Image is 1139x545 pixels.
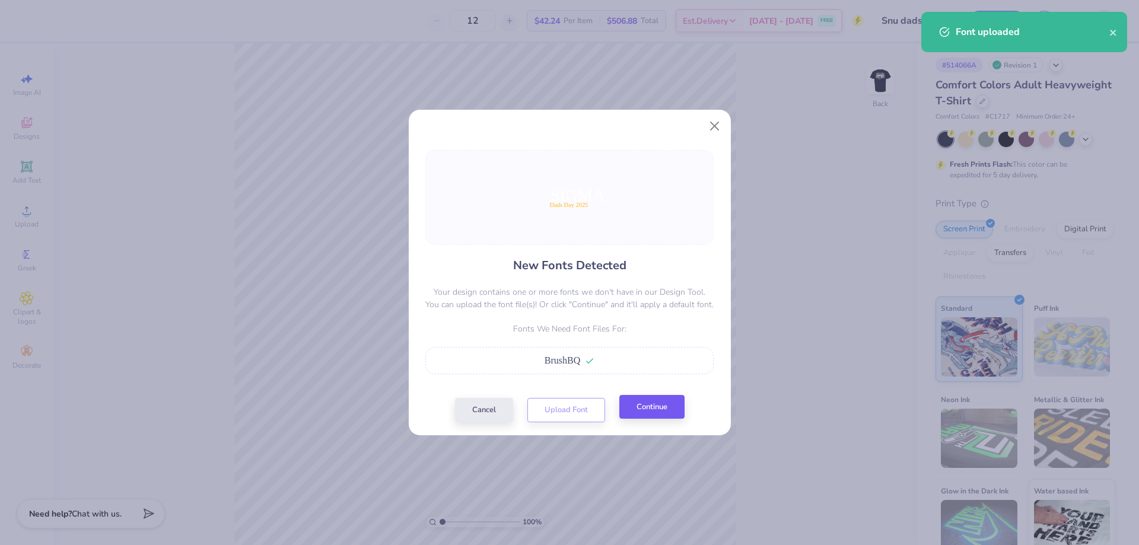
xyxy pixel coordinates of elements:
div: Font uploaded [956,25,1109,39]
h4: New Fonts Detected [513,257,626,274]
button: Continue [619,395,685,419]
p: Fonts We Need Font Files For: [425,323,714,335]
p: Your design contains one or more fonts we don't have in our Design Tool. You can upload the font ... [425,286,714,311]
button: close [1109,25,1118,39]
button: Close [703,115,726,138]
span: BrushBQ [545,355,580,365]
button: Cancel [455,398,513,422]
